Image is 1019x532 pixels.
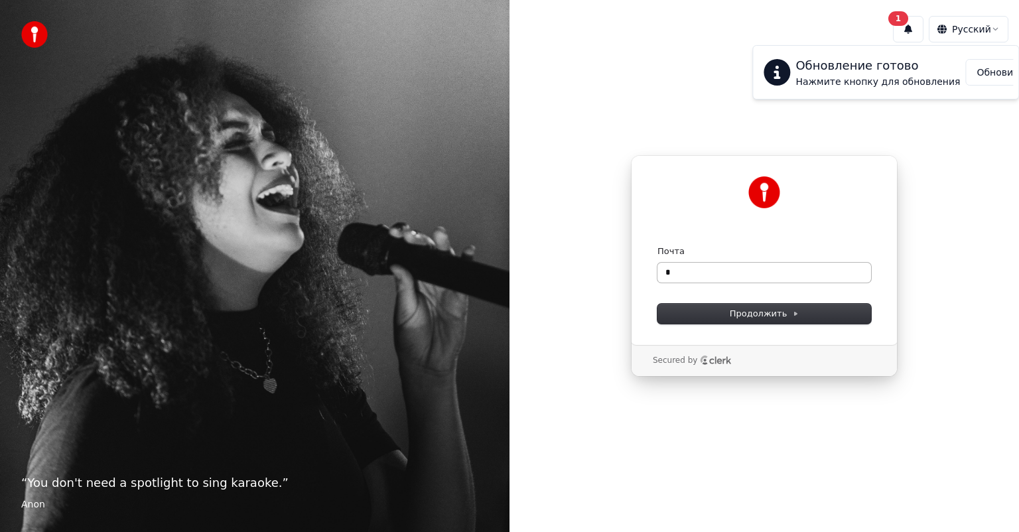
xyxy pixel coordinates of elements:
span: Продолжить [730,308,799,320]
img: Youka [748,176,780,208]
div: Нажмите кнопку для обновления [795,75,960,88]
button: Продолжить [657,304,871,324]
a: Clerk logo [700,356,732,365]
button: 1 [893,16,923,42]
p: “ You don't need a spotlight to sing karaoke. ” [21,474,488,492]
p: Secured by [653,356,697,366]
div: 1 [888,11,908,26]
label: Почта [657,245,685,257]
footer: Anon [21,498,488,511]
img: youka [21,21,48,48]
div: Обновление готово [795,56,960,75]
